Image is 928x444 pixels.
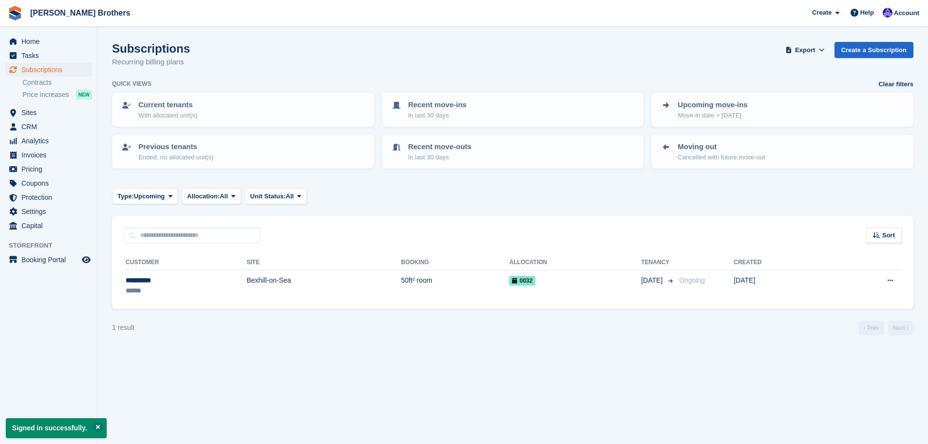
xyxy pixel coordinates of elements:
a: menu [5,49,92,62]
p: Signed in successfully. [6,418,107,438]
th: Tenancy [641,255,675,270]
span: Invoices [21,148,80,162]
span: Home [21,35,80,48]
p: Cancelled with future move-out [678,153,765,162]
span: All [286,192,294,201]
div: NEW [76,90,92,99]
p: In last 30 days [408,153,472,162]
a: Create a Subscription [834,42,913,58]
span: Sites [21,106,80,119]
span: Booking Portal [21,253,80,267]
th: Site [246,255,401,270]
p: Recent move-outs [408,141,472,153]
p: Recurring billing plans [112,57,190,68]
button: Unit Status: All [245,188,307,204]
span: Settings [21,205,80,218]
a: menu [5,219,92,232]
th: Created [734,255,831,270]
a: Price increases NEW [22,89,92,100]
img: Becca Clark [883,8,892,18]
span: Protection [21,191,80,204]
p: Upcoming move-ins [678,99,747,111]
p: Move-in date > [DATE] [678,111,747,120]
button: Export [784,42,827,58]
span: Account [894,8,919,18]
p: Ended, no allocated unit(s) [138,153,214,162]
a: Contracts [22,78,92,87]
td: [DATE] [734,270,831,301]
span: Coupons [21,176,80,190]
span: Help [860,8,874,18]
a: Upcoming move-ins Move-in date > [DATE] [652,94,912,126]
span: Create [812,8,832,18]
a: menu [5,106,92,119]
a: [PERSON_NAME] Brothers [26,5,134,21]
span: Type: [117,192,134,201]
h6: Quick views [112,79,152,88]
a: menu [5,191,92,204]
a: Previous [859,321,884,335]
a: Recent move-outs In last 30 days [383,135,643,168]
p: With allocated unit(s) [138,111,197,120]
span: Pricing [21,162,80,176]
span: Unit Status: [250,192,286,201]
a: menu [5,120,92,134]
p: Current tenants [138,99,197,111]
span: [DATE] [641,275,664,286]
div: 1 result [112,323,134,333]
span: 0032 [509,276,535,286]
a: menu [5,253,92,267]
a: Next [888,321,913,335]
span: Export [795,45,815,55]
span: Tasks [21,49,80,62]
span: Price increases [22,90,69,99]
a: Preview store [80,254,92,266]
h1: Subscriptions [112,42,190,55]
span: Storefront [9,241,97,251]
a: menu [5,35,92,48]
th: Allocation [509,255,641,270]
a: Moving out Cancelled with future move-out [652,135,912,168]
span: All [220,192,228,201]
p: In last 30 days [408,111,467,120]
a: menu [5,63,92,77]
a: menu [5,176,92,190]
span: CRM [21,120,80,134]
a: Clear filters [878,79,913,89]
span: Capital [21,219,80,232]
button: Type: Upcoming [112,188,178,204]
span: Upcoming [134,192,165,201]
span: Analytics [21,134,80,148]
p: Recent move-ins [408,99,467,111]
a: menu [5,134,92,148]
span: Sort [882,231,895,240]
span: Allocation: [187,192,220,201]
nav: Page [857,321,915,335]
span: Subscriptions [21,63,80,77]
button: Allocation: All [182,188,241,204]
a: menu [5,148,92,162]
a: menu [5,162,92,176]
a: menu [5,205,92,218]
span: Ongoing [679,276,705,284]
th: Booking [401,255,509,270]
th: Customer [124,255,246,270]
a: Previous tenants Ended, no allocated unit(s) [113,135,373,168]
p: Moving out [678,141,765,153]
img: stora-icon-8386f47178a22dfd0bd8f6a31ec36ba5ce8667c1dd55bd0f319d3a0aa187defe.svg [8,6,22,20]
p: Previous tenants [138,141,214,153]
td: Bexhill-on-Sea [246,270,401,301]
a: Recent move-ins In last 30 days [383,94,643,126]
a: Current tenants With allocated unit(s) [113,94,373,126]
td: 50ft² room [401,270,509,301]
